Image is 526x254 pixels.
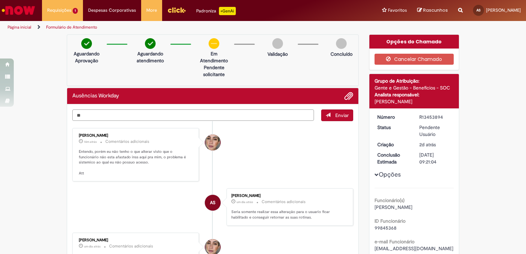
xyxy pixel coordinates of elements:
span: 14m atrás [84,140,97,144]
dt: Número [372,114,414,120]
textarea: Digite sua mensagem aqui... [72,109,314,121]
span: Rascunhos [423,7,448,13]
div: R13453894 [419,114,451,120]
a: Formulário de Atendimento [46,24,97,30]
span: AS [476,8,481,12]
img: check-circle-green.png [145,38,156,49]
div: [PERSON_NAME] [79,134,193,138]
div: Alessandro Guimaraes Dos Santos [205,195,221,211]
div: 27/08/2025 17:21:01 [419,141,451,148]
div: [PERSON_NAME] [375,98,454,105]
span: Enviar [335,112,349,118]
time: 27/08/2025 17:21:01 [419,141,436,148]
div: Pendente Usuário [419,124,451,138]
button: Cancelar Chamado [375,54,454,65]
b: ID Funcionário [375,218,406,224]
span: More [146,7,157,14]
p: Pendente solicitante [197,64,231,78]
time: 29/08/2025 11:33:57 [84,140,97,144]
span: Favoritos [388,7,407,14]
img: ServiceNow [1,3,36,17]
span: Requisições [47,7,71,14]
div: [PERSON_NAME] [79,238,193,242]
button: Enviar [321,109,353,121]
p: Em Atendimento [197,50,231,64]
img: check-circle-green.png [81,38,92,49]
span: [PERSON_NAME] [375,204,412,210]
p: Aguardando Aprovação [70,50,103,64]
span: 99845368 [375,225,397,231]
p: Validação [267,51,288,57]
p: Seria somente realizar essa alteração para o usuario ficar habilitado e conseguir retornar as sua... [231,209,346,220]
p: Concluído [330,51,353,57]
p: Aguardando atendimento [134,50,167,64]
small: Comentários adicionais [109,243,153,249]
p: Entendo, porém eu não tenho o que alterar visto que o funcionário não esta afastado inss aqui pra... [79,149,193,176]
div: Gente e Gestão - Benefícios - SOC [375,84,454,91]
small: Comentários adicionais [262,199,306,205]
span: um dia atrás [84,244,101,248]
img: click_logo_yellow_360x200.png [167,5,186,15]
span: AS [210,194,215,211]
small: Comentários adicionais [105,139,149,145]
span: um dia atrás [236,200,253,204]
ul: Trilhas de página [5,21,346,34]
button: Adicionar anexos [344,92,353,100]
div: Ariane Ruiz Amorim [205,135,221,150]
time: 28/08/2025 08:52:53 [236,200,253,204]
b: e-mail Funcionário [375,239,414,245]
a: Rascunhos [417,7,448,14]
h2: Ausências Workday Histórico de tíquete [72,93,119,99]
img: circle-minus.png [209,38,219,49]
img: img-circle-grey.png [336,38,347,49]
span: Despesas Corporativas [88,7,136,14]
div: Grupo de Atribuição: [375,77,454,84]
b: Funcionário(s) [375,197,404,203]
span: [PERSON_NAME] [486,7,521,13]
dt: Status [372,124,414,131]
div: Padroniza [196,7,236,15]
img: img-circle-grey.png [272,38,283,49]
time: 28/08/2025 08:49:05 [84,244,101,248]
span: 2d atrás [419,141,436,148]
p: +GenAi [219,7,236,15]
a: Página inicial [8,24,31,30]
div: [DATE] 09:21:04 [419,151,451,165]
span: [EMAIL_ADDRESS][DOMAIN_NAME] [375,245,453,252]
dt: Conclusão Estimada [372,151,414,165]
span: 1 [73,8,78,14]
dt: Criação [372,141,414,148]
div: [PERSON_NAME] [231,194,346,198]
div: Analista responsável: [375,91,454,98]
div: Opções do Chamado [369,35,459,49]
